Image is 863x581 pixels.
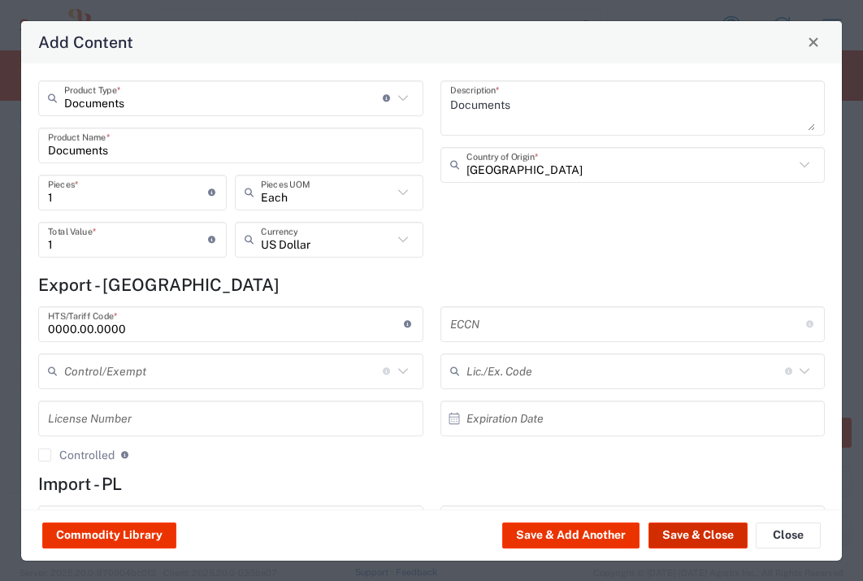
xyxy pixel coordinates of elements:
[38,474,825,494] h4: Import - PL
[38,30,133,54] h4: Add Content
[42,522,176,548] button: Commodity Library
[38,275,825,295] h4: Export - [GEOGRAPHIC_DATA]
[648,522,748,548] button: Save & Close
[756,522,821,548] button: Close
[38,449,115,462] label: Controlled
[802,31,825,54] button: Close
[502,522,640,548] button: Save & Add Another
